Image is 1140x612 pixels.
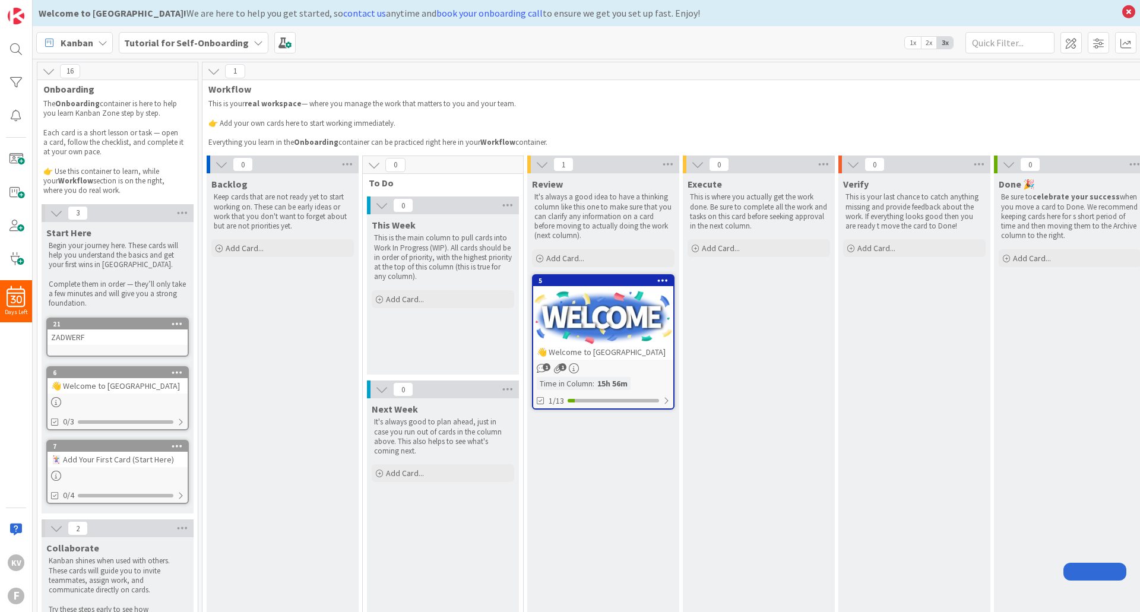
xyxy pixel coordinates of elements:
strong: Workflow [480,137,515,147]
span: 0/3 [63,416,74,428]
strong: Workflow [58,176,93,186]
p: The container is here to help you learn Kanban Zone step by step. [43,99,183,119]
p: This is your — where you manage the work that matters to you and your team. [208,99,1132,109]
div: Time in Column [537,377,593,390]
div: 7 [47,441,188,452]
span: 0 [864,157,885,172]
p: Keep cards that are not ready yet to start working on. These can be early ideas or work that you ... [214,192,351,231]
span: 16 [60,64,80,78]
span: 1 [543,363,550,371]
div: 👋 Welcome to [GEOGRAPHIC_DATA] [47,378,188,394]
span: 1x [905,37,921,49]
div: 6 [53,369,188,377]
span: Collaborate [46,542,99,554]
p: This is where you actually get the work done. Be sure to complete all the work and tasks on this ... [690,192,828,231]
span: 3x [937,37,953,49]
span: 2 [68,521,88,535]
span: 0 [233,157,253,172]
span: Workflow [208,83,1135,95]
span: Add Card... [226,243,264,253]
span: Backlog [211,178,248,190]
span: 1 [225,64,245,78]
div: F [8,588,24,604]
span: Verify [843,178,869,190]
span: Start Here [46,227,91,239]
span: Onboarding [43,83,183,95]
p: It's always good to plan ahead, just in case you run out of cards in the column above. This also ... [374,417,512,456]
div: 👋 Welcome to [GEOGRAPHIC_DATA] [533,344,673,360]
p: Each card is a short lesson or task — open a card, follow the checklist, and complete it at your ... [43,128,183,157]
div: 6 [47,367,188,378]
p: 👉 Add your own cards here to start working immediately. [208,119,1132,128]
span: Add Card... [857,243,895,253]
div: We are here to help you get started, so anytime and to ensure we get you set up fast. Enjoy! [39,6,1116,20]
span: Add Card... [546,253,584,264]
p: This is your last chance to catch anything missing and provide feedback about the work. If everyt... [845,192,983,231]
div: 21ZADWERF [47,319,188,345]
span: This Week [372,219,416,231]
b: Welcome to [GEOGRAPHIC_DATA]! [39,7,186,19]
p: Everything you learn in the container can be practiced right here in your container. [208,138,1132,147]
span: Add Card... [1013,253,1051,264]
div: 5 [539,277,673,285]
div: 7🃏 Add Your First Card (Start Here) [47,441,188,467]
strong: real workspace [245,99,302,109]
span: : [593,377,594,390]
span: 0/4 [63,489,74,502]
div: 7 [53,442,188,451]
span: 30 [11,296,22,304]
span: 0 [385,158,406,172]
p: 👉 Use this container to learn, while your section is on the right, where you do real work. [43,167,183,196]
img: Visit kanbanzone.com [8,8,24,24]
span: Next Week [372,403,418,415]
span: 3 [68,206,88,220]
div: 5 [533,275,673,286]
strong: Onboarding [294,137,338,147]
span: Kanban [61,36,93,50]
span: 1/13 [549,395,564,407]
span: Review [532,178,563,190]
span: 0 [393,198,413,213]
div: Kv [8,554,24,571]
p: It's always a good idea to have a thinking column like this one to make sure that you can clarify... [534,192,672,240]
span: 0 [709,157,729,172]
span: 1 [559,363,566,371]
span: 0 [393,382,413,397]
div: 15h 56m [594,377,631,390]
span: 2x [921,37,937,49]
div: 🃏 Add Your First Card (Start Here) [47,452,188,467]
strong: Onboarding [55,99,100,109]
div: 6👋 Welcome to [GEOGRAPHIC_DATA] [47,367,188,394]
a: contact us [343,7,386,19]
div: 21 [47,319,188,329]
p: Kanban shines when used with others. These cards will guide you to invite teammates, assign work,... [49,556,186,595]
span: 1 [553,157,574,172]
p: Be sure to when you move a card to Done. We recommend keeping cards here for s short period of ti... [1001,192,1139,240]
a: book your onboarding call [436,7,543,19]
p: Begin your journey here. These cards will help you understand the basics and get your first wins ... [49,241,186,270]
span: Done 🎉 [999,178,1035,190]
span: To Do [369,177,508,189]
span: Add Card... [386,294,424,305]
b: Tutorial for Self-Onboarding [124,37,249,49]
p: This is the main column to pull cards into Work In Progress (WIP). All cards should be in order o... [374,233,512,281]
p: Complete them in order — they’ll only take a few minutes and will give you a strong foundation. [49,280,186,309]
span: 0 [1020,157,1040,172]
input: Quick Filter... [965,32,1054,53]
div: ZADWERF [47,329,188,345]
div: 21 [53,320,188,328]
span: Execute [688,178,722,190]
span: Add Card... [702,243,740,253]
span: Add Card... [386,468,424,478]
div: 5👋 Welcome to [GEOGRAPHIC_DATA] [533,275,673,360]
strong: celebrate your success [1033,192,1120,202]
